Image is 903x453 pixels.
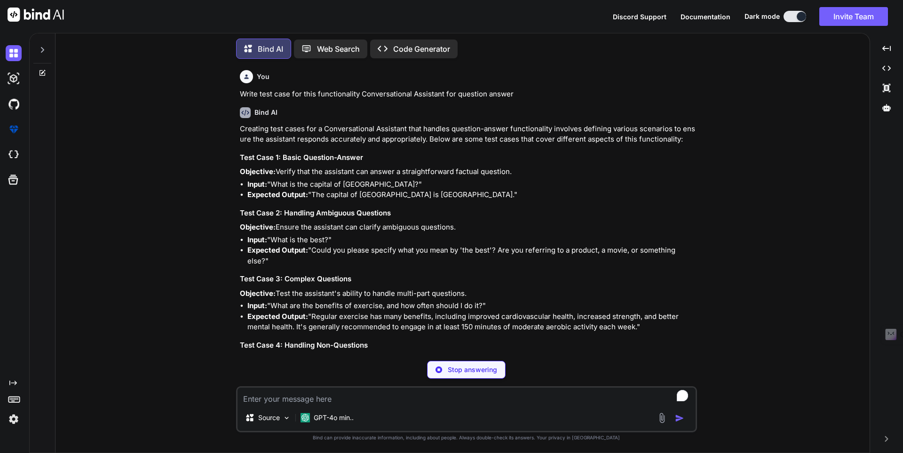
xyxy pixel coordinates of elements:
p: Stop answering [448,365,497,374]
strong: Objective: [240,223,276,231]
h6: You [257,72,269,81]
p: Write test case for this functionality Conversational Assistant for question answer [240,89,695,100]
img: GPT-4o mini [301,413,310,422]
li: "What is the best?" [247,235,695,246]
img: settings [6,411,22,427]
strong: Input: [247,301,267,310]
h3: Test Case 2: Handling Ambiguous Questions [240,208,695,219]
p: Code Generator [393,43,450,55]
span: Discord Support [613,13,666,21]
img: Pick Models [283,414,291,422]
strong: Objective: [240,289,276,298]
strong: Input: [247,180,267,189]
textarea: To enrich screen reader interactions, please activate Accessibility in Grammarly extension settings [238,388,696,405]
strong: Expected Output: [247,246,308,254]
li: "What are the benefits of exercise, and how often should I do it?" [247,301,695,311]
strong: Input: [247,235,267,244]
li: "What is the capital of [GEOGRAPHIC_DATA]?" [247,179,695,190]
p: GPT-4o min.. [314,413,354,422]
li: "Could you please specify what you mean by 'the best'? Are you referring to a product, a movie, o... [247,245,695,266]
span: Dark mode [745,12,780,21]
h6: Bind AI [254,108,277,117]
img: Bind AI [8,8,64,22]
button: Discord Support [613,12,666,22]
p: Test the assistant's ability to handle multi-part questions. [240,288,695,299]
img: attachment [657,413,667,423]
li: "The capital of [GEOGRAPHIC_DATA] is [GEOGRAPHIC_DATA]." [247,190,695,200]
strong: Expected Output: [247,190,308,199]
p: Ensure the assistant can clarify ambiguous questions. [240,222,695,233]
li: "Regular exercise has many benefits, including improved cardiovascular health, increased strength... [247,311,695,333]
p: Bind can provide inaccurate information, including about people. Always double-check its answers.... [236,434,697,441]
strong: Expected Output: [247,312,308,321]
img: cloudideIcon [6,147,22,163]
h3: Test Case 3: Complex Questions [240,274,695,285]
p: Source [258,413,280,422]
img: premium [6,121,22,137]
img: darkChat [6,45,22,61]
p: Bind AI [258,43,283,55]
p: Verify that the assistant can answer a straightforward factual question. [240,167,695,177]
strong: Objective: [240,167,276,176]
img: githubDark [6,96,22,112]
h3: Test Case 4: Handling Non-Questions [240,340,695,351]
h3: Test Case 1: Basic Question-Answer [240,152,695,163]
button: Documentation [681,12,730,22]
p: Web Search [317,43,360,55]
button: Invite Team [819,7,888,26]
img: darkAi-studio [6,71,22,87]
p: Creating test cases for a Conversational Assistant that handles question-answer functionality inv... [240,124,695,145]
img: icon [675,413,684,423]
span: Documentation [681,13,730,21]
